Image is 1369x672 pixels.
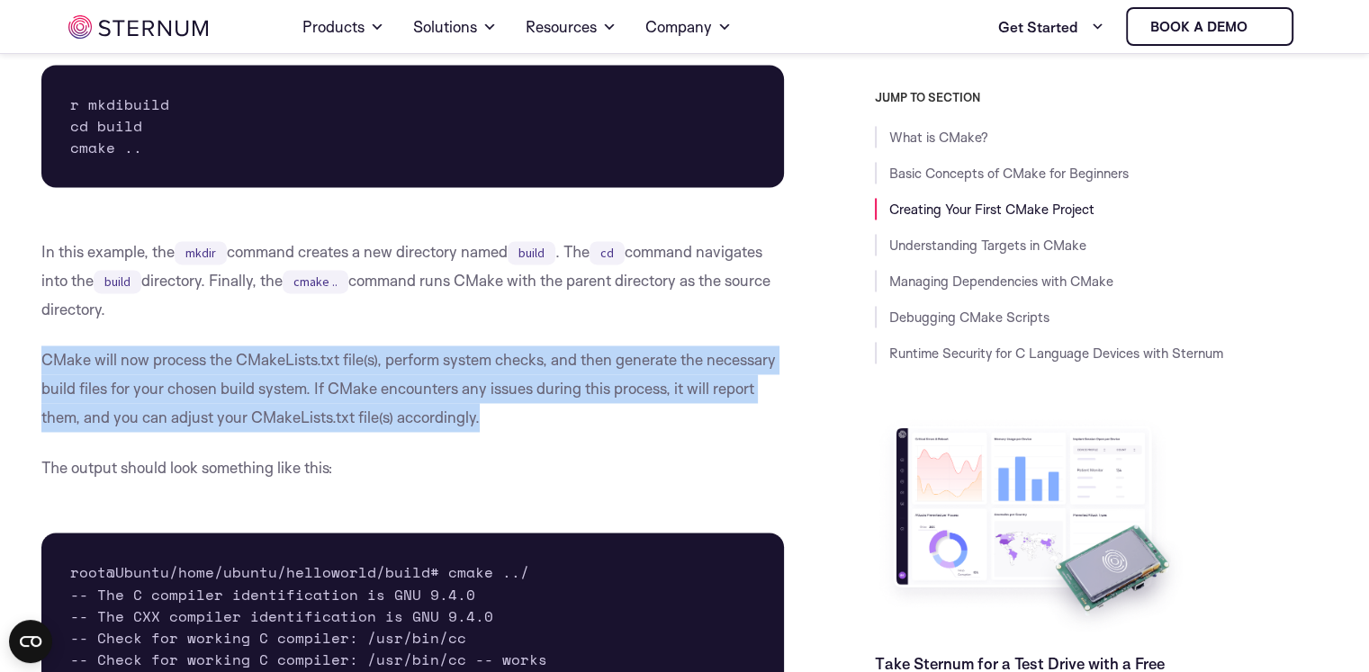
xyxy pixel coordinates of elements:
[413,2,497,52] a: Solutions
[283,270,348,293] code: cmake ..
[41,237,785,324] p: In this example, the command creates a new directory named . The command navigates into the direc...
[175,241,227,264] code: mkdir
[889,129,988,146] a: What is CMake?
[526,2,617,52] a: Resources
[998,9,1104,45] a: Get Started
[889,273,1113,290] a: Managing Dependencies with CMake
[590,241,625,264] code: cd
[889,201,1094,218] a: Creating Your First CMake Project
[508,241,555,264] code: build
[645,2,732,52] a: Company
[94,270,141,293] code: build
[302,2,384,52] a: Products
[875,414,1190,638] img: Take Sternum for a Test Drive with a Free Evaluation Kit
[68,15,208,39] img: sternum iot
[889,309,1049,326] a: Debugging CMake Scripts
[41,65,785,187] pre: r mkdibuild cd build cmake ..
[889,165,1129,182] a: Basic Concepts of CMake for Beginners
[41,345,785,432] p: CMake will now process the CMakeLists.txt file(s), perform system checks, and then generate the n...
[9,620,52,663] button: Open CMP widget
[889,237,1086,254] a: Understanding Targets in CMake
[889,345,1223,362] a: Runtime Security for C Language Devices with Sternum
[41,453,785,482] p: The output should look something like this:
[875,90,1337,104] h3: JUMP TO SECTION
[1255,20,1269,34] img: sternum iot
[1126,7,1293,46] a: Book a demo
